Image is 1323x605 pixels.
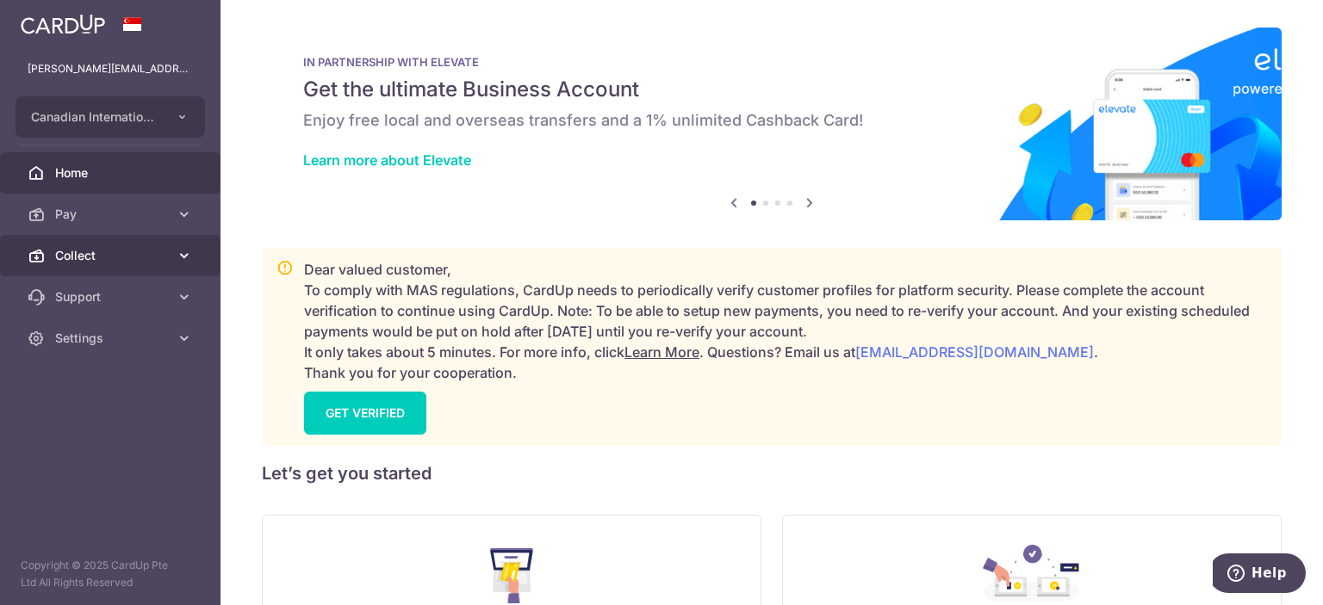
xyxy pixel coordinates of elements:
[55,247,169,264] span: Collect
[304,392,426,435] a: GET VERIFIED
[55,206,169,223] span: Pay
[490,548,534,603] img: Make Payment
[16,96,205,138] button: Canadian International School Pte Ltd
[303,110,1240,131] h6: Enjoy free local and overseas transfers and a 1% unlimited Cashback Card!
[262,28,1282,220] img: Renovation banner
[303,76,1240,103] h5: Get the ultimate Business Account
[31,108,158,126] span: Canadian International School Pte Ltd
[303,55,1240,69] p: IN PARTNERSHIP WITH ELEVATE
[21,14,105,34] img: CardUp
[55,164,169,182] span: Home
[55,330,169,347] span: Settings
[624,343,699,361] a: Learn More
[28,60,193,77] p: [PERSON_NAME][EMAIL_ADDRESS][PERSON_NAME][DOMAIN_NAME]
[303,151,471,169] a: Learn more about Elevate
[304,259,1267,383] p: Dear valued customer, To comply with MAS regulations, CardUp needs to periodically verify custome...
[855,343,1094,361] a: [EMAIL_ADDRESS][DOMAIN_NAME]
[55,288,169,306] span: Support
[262,460,1282,487] h5: Let’s get you started
[1213,553,1306,596] iframe: Opens a widget where you can find more information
